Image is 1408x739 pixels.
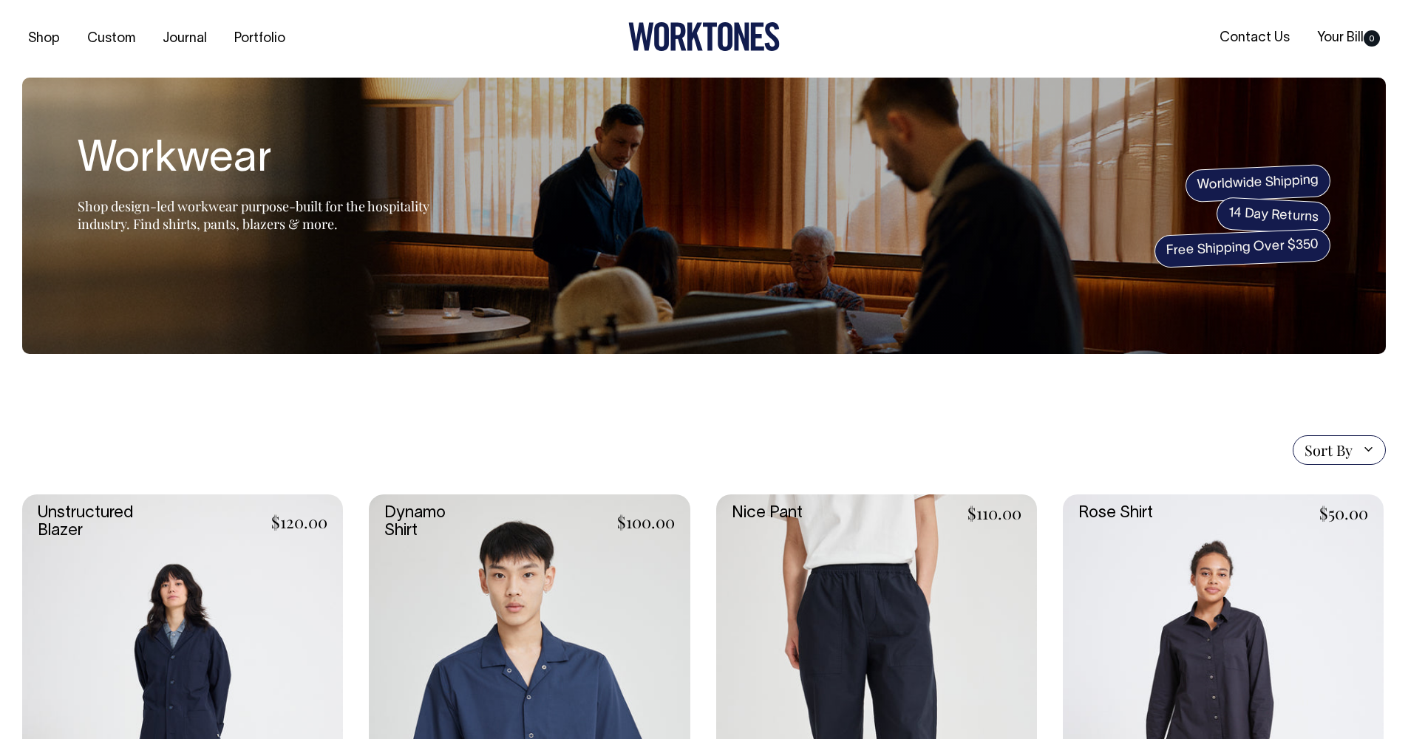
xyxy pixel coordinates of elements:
a: Contact Us [1214,26,1296,50]
a: Journal [157,27,213,51]
span: Worldwide Shipping [1185,164,1331,202]
h1: Workwear [78,137,447,184]
a: Portfolio [228,27,291,51]
a: Shop [22,27,66,51]
a: Your Bill0 [1311,26,1386,50]
span: 14 Day Returns [1216,197,1331,235]
span: Shop design-led workwear purpose-built for the hospitality industry. Find shirts, pants, blazers ... [78,197,429,233]
span: Sort By [1305,441,1353,459]
a: Custom [81,27,141,51]
span: Free Shipping Over $350 [1154,228,1331,268]
span: 0 [1364,30,1380,47]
